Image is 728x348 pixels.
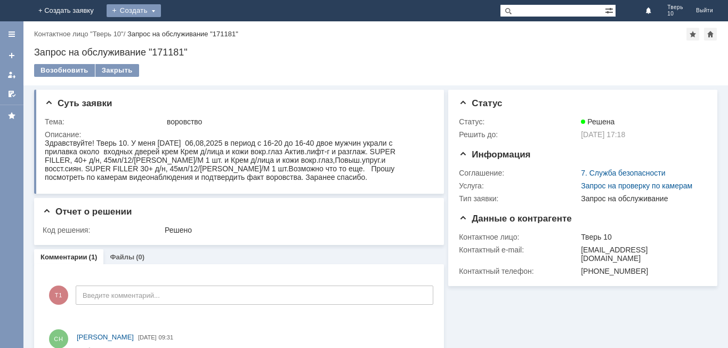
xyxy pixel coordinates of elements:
[459,117,579,126] div: Статус:
[3,47,20,64] a: Создать заявку
[34,30,127,38] div: /
[167,117,430,126] div: воровство
[581,181,692,190] a: Запрос на проверку по камерам
[3,66,20,83] a: Мои заявки
[110,253,134,261] a: Файлы
[581,194,702,203] div: Запрос на обслуживание
[581,233,702,241] div: Тверь 10
[459,213,572,224] span: Данные о контрагенте
[49,286,68,305] span: Т1
[667,11,683,17] span: 10
[667,4,683,11] span: Тверь
[605,5,616,15] span: Расширенный поиск
[3,85,20,102] a: Мои согласования
[581,267,702,275] div: [PHONE_NUMBER]
[43,207,132,217] span: Отчет о решении
[89,253,98,261] div: (1)
[704,28,717,41] div: Сделать домашней страницей
[107,4,161,17] div: Создать
[459,233,579,241] div: Контактное лицо:
[43,226,163,234] div: Код решения:
[77,333,134,341] span: [PERSON_NAME]
[136,253,144,261] div: (0)
[159,334,174,341] span: 09:31
[581,117,614,126] span: Решена
[165,226,430,234] div: Решено
[581,130,625,139] span: [DATE] 17:18
[459,98,502,108] span: Статус
[459,169,579,177] div: Соглашение:
[138,334,157,341] span: [DATE]
[459,130,579,139] div: Решить до:
[45,130,432,139] div: Описание:
[581,169,665,177] a: 7. Служба безопасности
[459,149,530,160] span: Информация
[459,246,579,254] div: Контактный e-mail:
[127,30,238,38] div: Запрос на обслуживание "171181"
[34,47,717,58] div: Запрос на обслуживание "171181"
[686,28,699,41] div: Добавить в избранное
[45,117,165,126] div: Тема:
[45,98,112,108] span: Суть заявки
[581,246,702,263] div: [EMAIL_ADDRESS][DOMAIN_NAME]
[459,181,579,190] div: Услуга:
[34,30,124,38] a: Контактное лицо "Тверь 10"
[459,194,579,203] div: Тип заявки:
[459,267,579,275] div: Контактный телефон:
[41,253,87,261] a: Комментарии
[77,332,134,343] a: [PERSON_NAME]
